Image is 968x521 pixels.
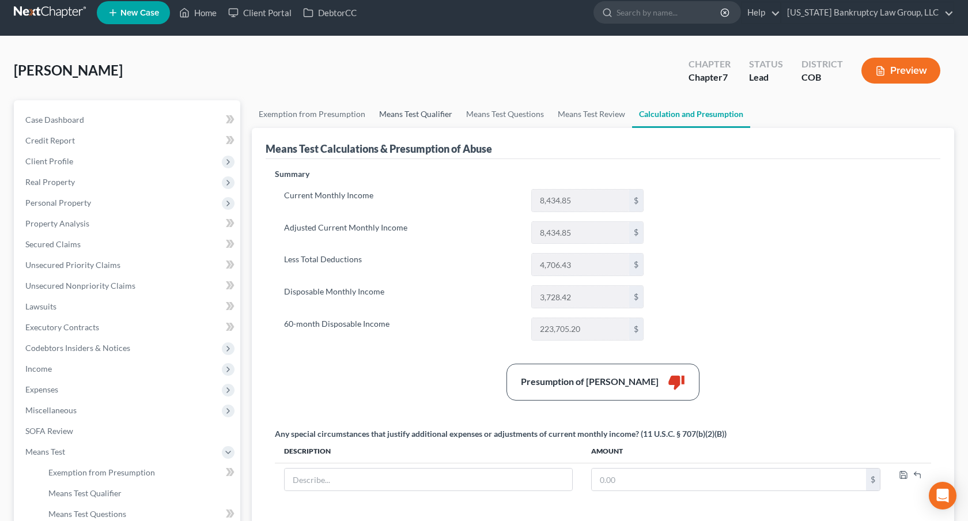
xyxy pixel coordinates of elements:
[592,469,867,490] input: 0.00
[275,440,582,463] th: Description
[278,253,525,276] label: Less Total Deductions
[16,421,240,441] a: SOFA Review
[275,428,727,440] div: Any special circumstances that justify additional expenses or adjustments of current monthly inco...
[39,483,240,504] a: Means Test Qualifier
[801,58,843,71] div: District
[48,509,126,519] span: Means Test Questions
[48,488,122,498] span: Means Test Qualifier
[532,286,629,308] input: 0.00
[723,71,728,82] span: 7
[25,177,75,187] span: Real Property
[629,286,643,308] div: $
[16,317,240,338] a: Executory Contracts
[629,190,643,212] div: $
[929,482,956,509] div: Open Intercom Messenger
[25,343,130,353] span: Codebtors Insiders & Notices
[275,168,653,180] p: Summary
[25,156,73,166] span: Client Profile
[222,2,297,23] a: Client Portal
[629,254,643,275] div: $
[25,405,77,415] span: Miscellaneous
[25,426,73,436] span: SOFA Review
[25,135,75,145] span: Credit Report
[866,469,880,490] div: $
[25,115,84,124] span: Case Dashboard
[372,100,459,128] a: Means Test Qualifier
[551,100,632,128] a: Means Test Review
[16,213,240,234] a: Property Analysis
[25,198,91,207] span: Personal Property
[25,301,56,311] span: Lawsuits
[25,322,99,332] span: Executory Contracts
[25,218,89,228] span: Property Analysis
[285,469,572,490] input: Describe...
[25,239,81,249] span: Secured Claims
[14,62,123,78] span: [PERSON_NAME]
[749,71,783,84] div: Lead
[16,110,240,130] a: Case Dashboard
[617,2,722,23] input: Search by name...
[861,58,940,84] button: Preview
[632,100,750,128] a: Calculation and Presumption
[668,373,685,391] i: thumb_down
[25,281,135,290] span: Unsecured Nonpriority Claims
[252,100,372,128] a: Exemption from Presumption
[48,467,155,477] span: Exemption from Presumption
[278,318,525,341] label: 60-month Disposable Income
[532,222,629,244] input: 0.00
[278,189,525,212] label: Current Monthly Income
[749,58,783,71] div: Status
[459,100,551,128] a: Means Test Questions
[16,130,240,151] a: Credit Report
[173,2,222,23] a: Home
[742,2,780,23] a: Help
[278,285,525,308] label: Disposable Monthly Income
[16,234,240,255] a: Secured Claims
[689,71,731,84] div: Chapter
[532,190,629,212] input: 0.00
[16,296,240,317] a: Lawsuits
[532,318,629,340] input: 0.00
[25,447,65,456] span: Means Test
[801,71,843,84] div: COB
[25,260,120,270] span: Unsecured Priority Claims
[16,275,240,296] a: Unsecured Nonpriority Claims
[278,221,525,244] label: Adjusted Current Monthly Income
[521,375,659,388] div: Presumption of [PERSON_NAME]
[781,2,954,23] a: [US_STATE] Bankruptcy Law Group, LLC
[629,318,643,340] div: $
[266,142,492,156] div: Means Test Calculations & Presumption of Abuse
[25,384,58,394] span: Expenses
[120,9,159,17] span: New Case
[39,462,240,483] a: Exemption from Presumption
[297,2,362,23] a: DebtorCC
[25,364,52,373] span: Income
[689,58,731,71] div: Chapter
[629,222,643,244] div: $
[582,440,890,463] th: Amount
[532,254,629,275] input: 0.00
[16,255,240,275] a: Unsecured Priority Claims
